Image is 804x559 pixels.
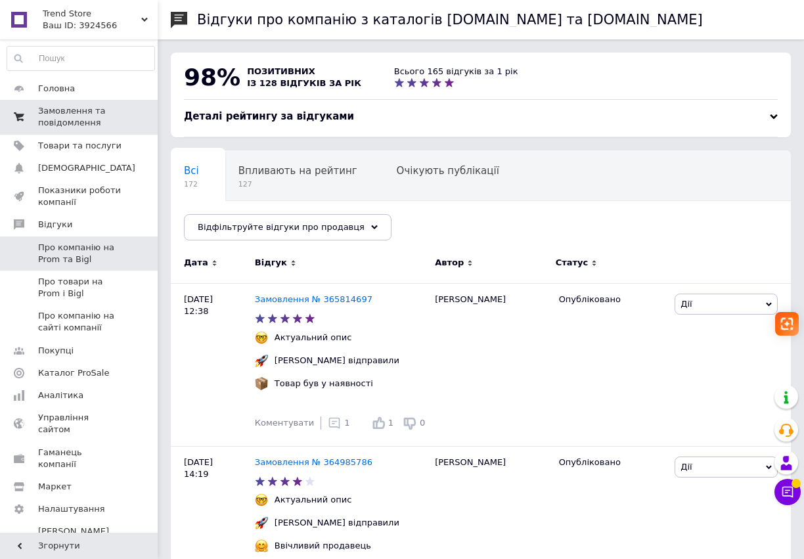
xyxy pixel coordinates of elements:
[184,257,208,269] span: Дата
[255,331,268,344] img: :nerd_face:
[255,417,314,429] div: Коментувати
[255,377,268,390] img: :package:
[420,418,425,428] span: 0
[184,179,199,189] span: 172
[38,447,122,470] span: Гаманець компанії
[238,179,357,189] span: 127
[271,355,403,367] div: [PERSON_NAME] відправили
[435,257,464,269] span: Автор
[328,416,349,430] div: 1
[197,12,703,28] h1: Відгуки про компанію з каталогів [DOMAIN_NAME] та [DOMAIN_NAME]
[247,66,315,76] span: позитивних
[38,185,122,208] span: Показники роботи компанії
[388,418,393,428] span: 1
[271,378,376,390] div: Товар був у наявності
[255,418,314,428] span: Коментувати
[38,219,72,231] span: Відгуки
[38,140,122,152] span: Товари та послуги
[38,367,109,379] span: Каталог ProSale
[559,294,665,305] div: Опубліковано
[38,481,72,493] span: Маркет
[344,418,349,428] span: 1
[271,517,403,529] div: [PERSON_NAME] відправили
[247,78,361,88] span: із 128 відгуків за рік
[184,110,778,123] div: Деталі рейтингу за відгуками
[38,83,75,95] span: Головна
[397,165,499,177] span: Очікують публікації
[238,165,357,177] span: Впливають на рейтинг
[681,462,692,472] span: Дії
[171,283,255,446] div: [DATE] 12:38
[559,457,665,468] div: Опубліковано
[184,215,317,227] span: Опубліковані без комен...
[255,457,372,467] a: Замовлення № 364985786
[681,299,692,309] span: Дії
[184,64,240,91] span: 98%
[38,345,74,357] span: Покупці
[38,276,122,300] span: Про товари на Prom і Bigl
[255,539,268,552] img: :hugging_face:
[38,242,122,265] span: Про компанію на Prom та Bigl
[198,222,365,232] span: Відфільтруйте відгуки про продавця
[43,8,141,20] span: Trend Store
[255,516,268,529] img: :rocket:
[184,165,199,177] span: Всі
[38,503,105,515] span: Налаштування
[255,257,287,269] span: Відгук
[38,162,135,174] span: [DEMOGRAPHIC_DATA]
[171,201,344,251] div: Опубліковані без коментаря
[38,412,122,436] span: Управління сайтом
[428,283,552,446] div: [PERSON_NAME]
[43,20,158,32] div: Ваш ID: 3924566
[255,354,268,367] img: :rocket:
[255,294,372,304] a: Замовлення № 365814697
[38,105,122,129] span: Замовлення та повідомлення
[184,110,354,122] span: Деталі рейтингу за відгуками
[38,310,122,334] span: Про компанію на сайті компанії
[271,494,355,506] div: Актуальний опис
[271,540,374,552] div: Ввічливий продавець
[556,257,589,269] span: Статус
[38,390,83,401] span: Аналітика
[394,66,518,78] div: Всього 165 відгуків за 1 рік
[271,332,355,344] div: Актуальний опис
[255,493,268,506] img: :nerd_face:
[774,479,801,505] button: Чат з покупцем
[7,47,154,70] input: Пошук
